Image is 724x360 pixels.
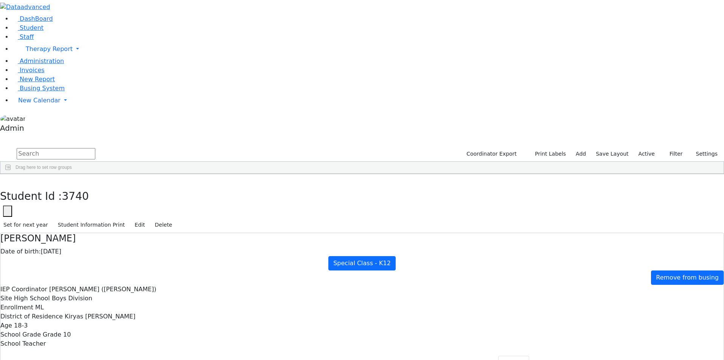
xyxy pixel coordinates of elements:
[20,66,45,74] span: Invoices
[18,97,61,104] span: New Calendar
[12,57,64,65] a: Administration
[151,219,176,231] button: Delete
[0,330,41,339] label: School Grade
[328,256,396,270] a: Special Class - K12
[20,15,53,22] span: DashBoard
[20,57,64,65] span: Administration
[0,339,46,348] label: School Teacher
[65,313,135,320] span: Kiryas [PERSON_NAME]
[62,190,89,202] span: 3740
[49,286,156,293] span: [PERSON_NAME] ([PERSON_NAME])
[0,321,12,330] label: Age
[26,45,73,53] span: Therapy Report
[651,270,724,285] a: Remove from busing
[656,274,719,281] span: Remove from busing
[131,219,148,231] button: Edit
[0,247,41,256] label: Date of birth:
[16,165,72,170] span: Drag here to set row groups
[20,33,34,40] span: Staff
[12,76,55,83] a: New Report
[17,148,95,159] input: Search
[20,24,44,31] span: Student
[20,76,55,83] span: New Report
[0,247,724,256] div: [DATE]
[12,33,34,40] a: Staff
[592,148,632,160] button: Save Layout
[572,148,589,160] a: Add
[14,295,92,302] span: High School Boys Division
[54,219,128,231] button: Student Information Print
[12,15,53,22] a: DashBoard
[20,85,65,92] span: Busing System
[660,148,686,160] button: Filter
[635,148,658,160] label: Active
[686,148,721,160] button: Settings
[12,93,724,108] a: New Calendar
[12,24,44,31] a: Student
[0,312,63,321] label: District of Residence
[0,233,724,244] h4: [PERSON_NAME]
[461,148,520,160] button: Coordinator Export
[0,285,47,294] label: IEP Coordinator
[12,85,65,92] a: Busing System
[0,303,33,312] label: Enrollment
[35,304,44,311] span: ML
[0,294,12,303] label: Site
[12,42,724,57] a: Therapy Report
[43,331,71,338] span: Grade 10
[526,148,569,160] button: Print Labels
[14,322,28,329] span: 18-3
[12,66,45,74] a: Invoices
